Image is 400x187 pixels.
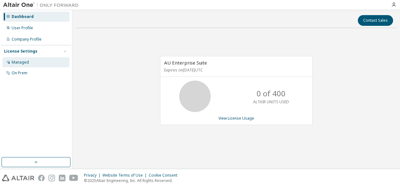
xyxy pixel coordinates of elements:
a: View License Usage [219,116,254,121]
div: Managed [12,60,29,65]
div: License Settings [4,49,37,54]
div: User Profile [12,25,33,31]
img: linkedin.svg [59,175,65,181]
div: Company Profile [12,37,42,42]
img: facebook.svg [38,175,45,181]
span: AU Enterprise Suite [164,59,207,66]
p: © 2025 Altair Engineering, Inc. All Rights Reserved. [84,178,181,183]
p: 0 of 400 [257,88,286,99]
div: Dashboard [12,14,34,19]
div: On Prem [12,71,27,76]
img: altair_logo.svg [2,175,34,181]
div: Website Terms of Use [103,173,149,178]
p: Expires on [DATE] UTC [164,67,307,73]
button: Contact Sales [358,15,393,26]
div: Privacy [84,173,103,178]
p: ALTAIR UNITS USED [253,99,289,105]
img: youtube.svg [69,175,78,181]
img: instagram.svg [48,175,55,181]
img: Altair One [3,2,82,8]
div: Cookie Consent [149,173,181,178]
